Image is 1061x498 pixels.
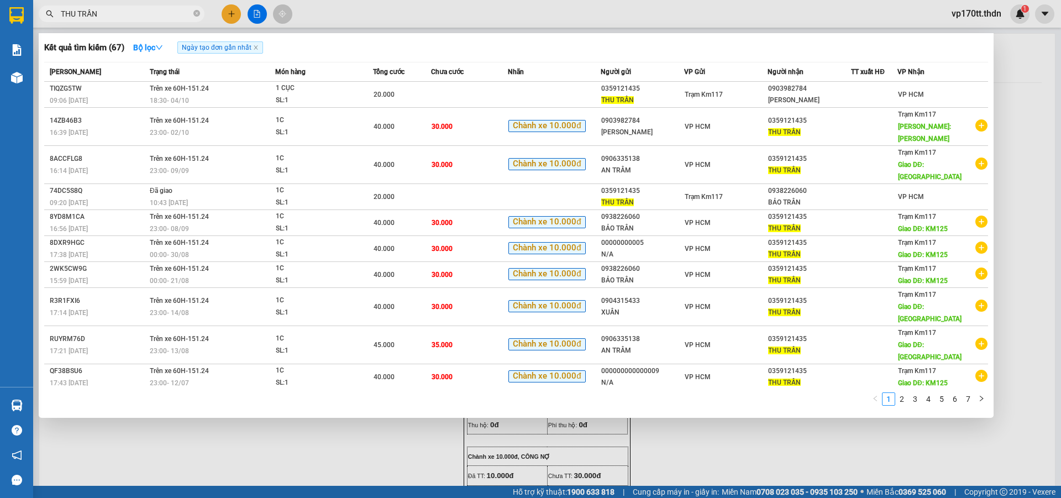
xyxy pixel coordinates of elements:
span: THU TRẦN [768,347,801,354]
span: Trạm Km117 [898,291,936,298]
span: Người nhận [768,68,803,76]
span: 20.000 [374,193,395,201]
span: 40.000 [374,219,395,227]
span: Giao DĐ: [GEOGRAPHIC_DATA] [898,303,962,323]
div: 8DXR9HGC [50,237,146,249]
span: Tổng cước [373,68,405,76]
span: 23:00 - 08/09 [150,225,189,233]
span: Chành xe 10.000đ [508,300,585,312]
div: N/A [601,377,684,389]
li: 3 [908,392,922,406]
span: Trạm Km117 [685,91,723,98]
li: 4 [922,392,935,406]
span: 35.000 [432,341,453,349]
span: Chưa cước [431,68,464,76]
div: 0938226060 [601,211,684,223]
span: 40.000 [374,271,395,279]
li: 2 [895,392,908,406]
span: 30.000 [432,271,453,279]
span: [PERSON_NAME] [50,68,101,76]
div: RUYRM76D [50,333,146,345]
span: VP HCM [685,303,711,311]
a: 2 [896,393,908,405]
li: 6 [948,392,962,406]
button: Bộ lọcdown [124,39,172,56]
span: message [12,475,22,485]
button: right [975,392,988,406]
span: VP HCM [898,91,924,98]
span: 40.000 [374,373,395,381]
span: 17:38 [DATE] [50,251,88,259]
span: 23:00 - 14/08 [150,309,189,317]
span: search [46,10,54,18]
div: 74DC5S8Q [50,185,146,197]
span: Trên xe 60H-151.24 [150,239,209,247]
span: VP HCM [685,161,711,169]
span: Giao DĐ: KM125 [898,225,948,233]
a: 6 [949,393,961,405]
span: Giao DĐ: KM125 [898,277,948,285]
span: Trên xe 60H-151.24 [150,213,209,221]
span: plus-circle [975,300,988,312]
span: Trạm Km117 [898,239,936,247]
input: Tìm tên, số ĐT hoặc mã đơn [61,8,191,20]
span: Chành xe 10.000đ [508,370,585,382]
span: 16:39 [DATE] [50,129,88,137]
div: 0359121435 [768,115,850,127]
span: 18:30 - 04/10 [150,97,189,104]
span: VP Gửi [684,68,705,76]
a: 7 [962,393,974,405]
span: Trạm Km117 [109,45,145,52]
span: notification [12,450,22,460]
div: SL: 1 [276,165,359,177]
div: 000000000000009 [601,365,684,377]
span: 17:14 [DATE] [50,309,88,317]
img: logo-vxr [9,7,24,24]
span: 16:56 [DATE] [50,225,88,233]
span: Giao DĐ: [GEOGRAPHIC_DATA] [898,161,962,181]
span: 17:21 [DATE] [50,347,88,355]
span: THU TRẦN [768,166,801,174]
span: plus-circle [975,370,988,382]
span: VP HCM [685,341,711,349]
div: 1C [276,333,359,345]
div: 2WK5CW9G [50,263,146,275]
span: plus-circle [975,216,988,228]
span: close-circle [193,10,200,17]
div: SL: 1 [276,275,359,287]
div: SL: 1 [276,127,359,139]
a: 3 [909,393,921,405]
div: BẢO TRÂN [768,197,850,208]
span: down [155,44,163,51]
span: 16:14 [DATE] [50,167,88,175]
span: plus-circle [975,158,988,170]
div: QF38BSU6 [50,365,146,377]
span: 17:43 [DATE] [50,379,88,387]
span: VP HCM [685,245,711,253]
span: 00:00 - 21/08 [150,277,189,285]
span: 20.000 [374,91,395,98]
div: 00000000005 [601,237,684,249]
span: [STREET_ADDRESS] [84,69,143,75]
span: Trên xe 60H-151.24 [150,265,209,272]
span: Giao DĐ: KM125 [898,251,948,259]
span: 30.000 [432,373,453,381]
span: VP HCM [25,45,48,52]
div: R3R1FXI6 [50,295,146,307]
div: 1C [276,185,359,197]
div: 1C [276,153,359,165]
span: 09:06 [DATE] [50,97,88,104]
span: Chành xe 10.000đ [508,120,585,132]
span: Món hàng [275,68,306,76]
strong: NHÀ XE THUẬN HƯƠNG [42,6,158,18]
div: XUÂN [601,307,684,318]
div: 0903982784 [601,115,684,127]
span: VP Gửi: [4,45,25,52]
span: Trên xe 60H-151.24 [150,85,209,92]
div: TIQZG5TW [50,83,146,95]
a: 1 [883,393,895,405]
span: Ngày tạo đơn gần nhất [177,41,263,54]
div: BẢO TRÂN [601,275,684,286]
div: 0359121435 [768,333,850,345]
span: Người gửi [601,68,631,76]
